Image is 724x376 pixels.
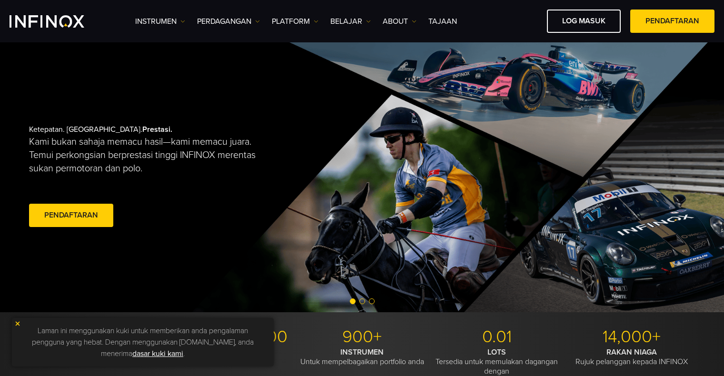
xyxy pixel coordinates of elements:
a: Instrumen [135,16,185,27]
a: PLATFORM [272,16,318,27]
span: Go to slide 3 [369,298,375,304]
p: 900+ [298,327,426,347]
a: Belajar [330,16,371,27]
div: Ketepatan. [GEOGRAPHIC_DATA]. [29,109,329,245]
a: dasar kuki kami [132,349,183,358]
p: Laman ini menggunakan kuki untuk memberikan anda pengalaman pengguna yang hebat. Dengan menggunak... [17,323,269,362]
p: Untuk mempelbagaikan portfolio anda [298,347,426,366]
p: 14,000+ [568,327,695,347]
p: 0.01 [433,327,561,347]
a: ABOUT [383,16,417,27]
a: Pendaftaran [29,204,113,227]
a: Log masuk [547,10,621,33]
a: Tajaan [428,16,457,27]
a: INFINOX Logo [10,15,107,28]
p: Tersedia untuk memulakan dagangan dengan [433,347,561,376]
strong: INSTRUMEN [340,347,384,357]
p: Kami bukan sahaja memacu hasil—kami memacu juara. Temui perkongsian berprestasi tinggi INFINOX me... [29,135,269,175]
a: Pendaftaran [630,10,714,33]
img: yellow close icon [14,320,21,327]
span: Go to slide 2 [359,298,365,304]
a: PERDAGANGAN [197,16,260,27]
strong: RAKAN NIAGA [606,347,657,357]
strong: LOTS [487,347,506,357]
p: Rujuk pelanggan kepada INFINOX [568,347,695,366]
strong: Prestasi. [142,125,172,134]
span: Go to slide 1 [350,298,356,304]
